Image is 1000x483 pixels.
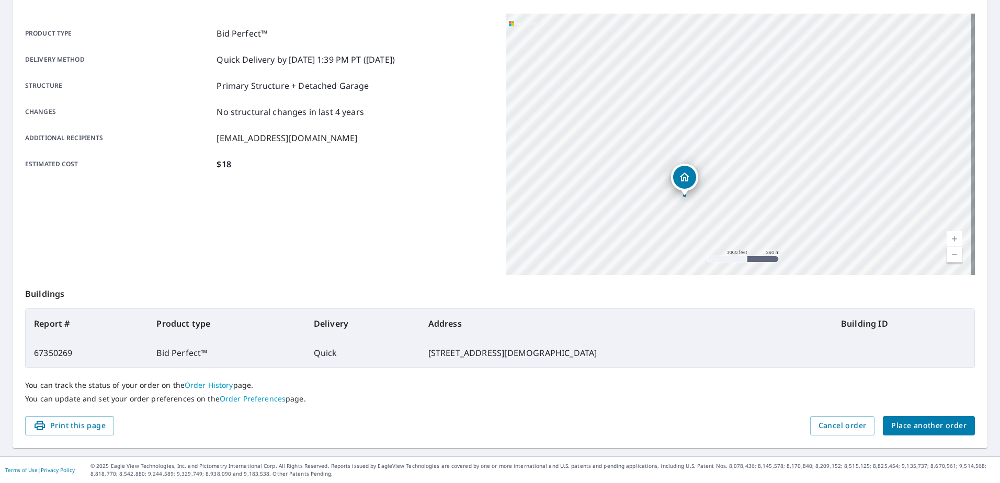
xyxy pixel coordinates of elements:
[891,419,967,432] span: Place another order
[25,381,975,390] p: You can track the status of your order on the page.
[25,106,212,118] p: Changes
[883,416,975,435] button: Place another order
[947,231,962,247] a: Current Level 15, Zoom In
[305,309,420,338] th: Delivery
[217,53,395,66] p: Quick Delivery by [DATE] 1:39 PM PT ([DATE])
[810,416,875,435] button: Cancel order
[148,309,305,338] th: Product type
[671,164,698,196] div: Dropped pin, building 1, Residential property, 959 Church St Mobile, AL 36604
[41,466,75,474] a: Privacy Policy
[947,247,962,262] a: Current Level 15, Zoom Out
[5,467,75,473] p: |
[25,416,114,435] button: Print this page
[148,338,305,367] td: Bid Perfect™
[833,309,974,338] th: Building ID
[819,419,867,432] span: Cancel order
[33,419,106,432] span: Print this page
[420,309,833,338] th: Address
[217,132,357,144] p: [EMAIL_ADDRESS][DOMAIN_NAME]
[25,132,212,144] p: Additional recipients
[217,106,364,118] p: No structural changes in last 4 years
[217,79,369,92] p: Primary Structure + Detached Garage
[217,27,267,40] p: Bid Perfect™
[305,338,420,367] td: Quick
[220,394,286,404] a: Order Preferences
[25,53,212,66] p: Delivery method
[90,462,995,478] p: © 2025 Eagle View Technologies, Inc. and Pictometry International Corp. All Rights Reserved. Repo...
[25,275,975,308] p: Buildings
[25,27,212,40] p: Product type
[420,338,833,367] td: [STREET_ADDRESS][DEMOGRAPHIC_DATA]
[25,158,212,170] p: Estimated cost
[26,309,148,338] th: Report #
[26,338,148,367] td: 67350269
[5,466,38,474] a: Terms of Use
[185,380,233,390] a: Order History
[25,394,975,404] p: You can update and set your order preferences on the page.
[25,79,212,92] p: Structure
[217,158,231,170] p: $18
